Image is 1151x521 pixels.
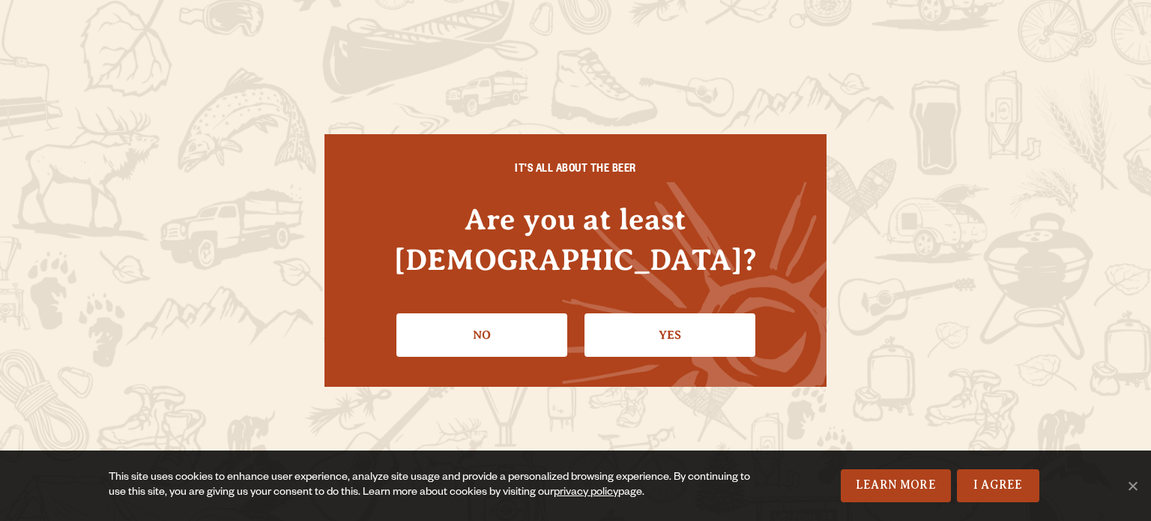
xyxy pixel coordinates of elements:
h4: Are you at least [DEMOGRAPHIC_DATA]? [354,199,797,279]
div: This site uses cookies to enhance user experience, analyze site usage and provide a personalized ... [109,471,755,501]
a: Learn More [841,469,951,502]
a: No [396,313,567,357]
a: I Agree [957,469,1039,502]
h6: IT'S ALL ABOUT THE BEER [354,164,797,178]
a: privacy policy [554,487,618,499]
span: No [1125,478,1140,493]
a: Confirm I'm 21 or older [584,313,755,357]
